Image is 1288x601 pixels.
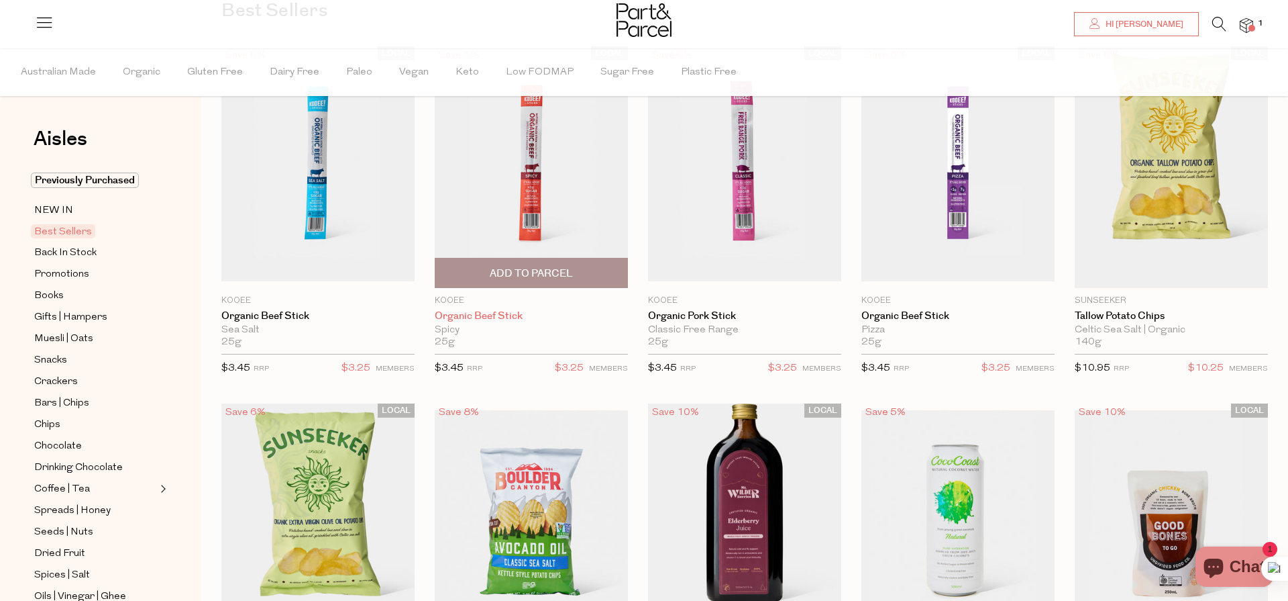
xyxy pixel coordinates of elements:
[34,309,156,326] a: Gifts | Hampers
[187,49,243,96] span: Gluten Free
[34,203,73,219] span: NEW IN
[34,288,64,304] span: Books
[34,524,156,541] a: Seeds | Nuts
[34,331,93,347] span: Muesli | Oats
[34,310,107,326] span: Gifts | Hampers
[768,360,797,377] span: $3.25
[123,49,160,96] span: Organic
[21,49,96,96] span: Australian Made
[34,416,156,433] a: Chips
[31,224,95,238] span: Best Sellers
[34,438,82,455] span: Chocolate
[34,352,156,369] a: Snacks
[270,49,319,96] span: Dairy Free
[34,524,93,541] span: Seeds | Nuts
[804,404,841,418] span: LOCAL
[221,336,241,349] span: 25g
[1188,360,1224,377] span: $10.25
[435,336,455,349] span: 25g
[1114,365,1129,373] small: RRP
[1074,12,1199,36] a: Hi [PERSON_NAME]
[455,49,479,96] span: Keto
[34,438,156,455] a: Chocolate
[1016,365,1055,373] small: MEMBERS
[1075,295,1268,307] p: Sunseeker
[648,295,841,307] p: KOOEE
[1075,336,1102,349] span: 140g
[1075,324,1268,336] div: Celtic Sea Salt | Organic
[378,404,415,418] span: LOCAL
[34,396,89,412] span: Bars | Chips
[34,267,89,283] span: Promotions
[648,336,668,349] span: 25g
[1102,19,1183,30] span: Hi [PERSON_NAME]
[861,404,910,422] div: Save 5%
[435,310,628,322] a: Organic Beef Stick
[1229,365,1268,373] small: MEMBERS
[34,373,156,390] a: Crackers
[648,404,703,422] div: Save 10%
[34,460,123,476] span: Drinking Chocolate
[1240,18,1253,32] a: 1
[221,53,415,281] img: Organic Beef Stick
[1231,404,1268,418] span: LOCAL
[894,365,909,373] small: RRP
[435,324,628,336] div: Spicy
[34,567,90,584] span: Spices | Salt
[34,244,156,261] a: Back In Stock
[589,365,628,373] small: MEMBERS
[34,545,156,562] a: Dried Fruit
[435,53,628,281] img: Organic Beef Stick
[34,224,156,240] a: Best Sellers
[861,295,1055,307] p: KOOEE
[506,49,574,96] span: Low FODMAP
[435,404,483,422] div: Save 8%
[648,324,841,336] div: Classic Free Range
[681,49,737,96] span: Plastic Free
[376,365,415,373] small: MEMBERS
[435,295,628,307] p: KOOEE
[648,53,841,281] img: Organic Pork Stick
[31,173,139,188] span: Previously Purchased
[1075,46,1268,288] img: Tallow Potato Chips
[34,481,90,498] span: Coffee | Tea
[1191,547,1277,590] inbox-online-store-chat: Shopify online store chat
[490,267,573,281] span: Add To Parcel
[221,310,415,322] a: Organic Beef Stick
[341,360,370,377] span: $3.25
[221,404,270,422] div: Save 6%
[34,287,156,304] a: Books
[1075,404,1130,422] div: Save 10%
[34,503,111,519] span: Spreads | Honey
[346,49,372,96] span: Paleo
[34,202,156,219] a: NEW IN
[435,258,628,288] button: Add To Parcel
[34,417,60,433] span: Chips
[34,173,156,189] a: Previously Purchased
[34,502,156,519] a: Spreads | Honey
[34,459,156,476] a: Drinking Chocolate
[435,363,464,373] span: $3.45
[157,481,166,497] button: Expand/Collapse Coffee | Tea
[861,336,881,349] span: 25g
[221,295,415,307] p: KOOEE
[616,3,672,37] img: Part&Parcel
[34,245,97,261] span: Back In Stock
[648,310,841,322] a: Organic Pork Stick
[1075,363,1110,373] span: $10.95
[981,360,1010,377] span: $3.25
[221,324,415,336] div: Sea Salt
[555,360,584,377] span: $3.25
[34,546,85,562] span: Dried Fruit
[600,49,654,96] span: Sugar Free
[861,310,1055,322] a: Organic Beef Stick
[34,567,156,584] a: Spices | Salt
[1254,17,1267,30] span: 1
[861,363,890,373] span: $3.45
[34,481,156,498] a: Coffee | Tea
[399,49,429,96] span: Vegan
[221,363,250,373] span: $3.45
[34,124,87,154] span: Aisles
[1075,310,1268,322] a: Tallow Potato Chips
[861,53,1055,281] img: Organic Beef Stick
